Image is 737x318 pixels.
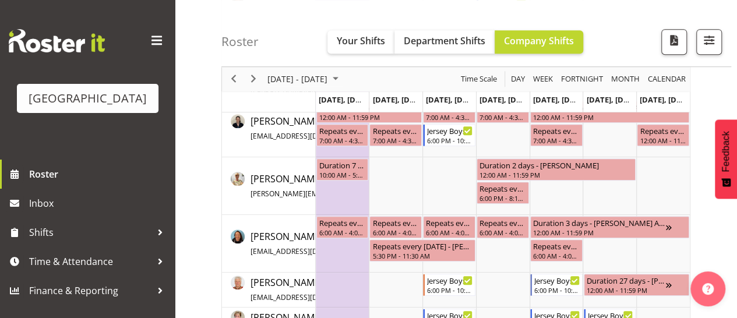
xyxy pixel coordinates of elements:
span: [DATE], [DATE] [426,94,479,105]
img: help-xxl-2.png [702,283,714,295]
span: [DATE], [DATE] [372,94,425,105]
span: calendar [647,72,687,87]
div: Repeats every [DATE] - [PERSON_NAME] [640,125,686,136]
div: 6:00 AM - 4:00 PM [426,228,472,237]
div: 7:00 AM - 4:30 PM [319,136,366,145]
span: [DATE], [DATE] [319,94,378,105]
button: Timeline Month [609,72,642,87]
div: Repeats every [DATE], [DATE], [DATE], [DATE], [DATE] - [PERSON_NAME] [319,125,366,136]
div: Beana Badenhorst"s event - Duration 2 days - Beana Badenhorst Begin From Thursday, September 25, ... [477,158,636,181]
button: Timeline Day [509,72,527,87]
span: Your Shifts [337,34,385,47]
div: 12:00 AM - 11:59 PM [533,228,666,237]
span: [PERSON_NAME] [251,276,413,303]
div: Bobby-Lea Awhina Cassidy"s event - Repeats every monday, tuesday, thursday, friday, wednesday - B... [316,216,369,238]
div: Duration 3 days - [PERSON_NAME] Awhina [PERSON_NAME] [533,217,666,228]
button: Department Shifts [394,30,495,54]
div: Caro Richards"s event - Jersey Boys Begin From Wednesday, September 24, 2025 at 6:00:00 PM GMT+12... [423,274,475,296]
h4: Roster [221,35,259,48]
div: Beana Badenhorst"s event - Duration 7 hours - Beana Badenhorst Begin From Monday, September 22, 2... [316,158,369,181]
span: [PERSON_NAME] [251,115,413,142]
div: next period [244,67,263,91]
div: Amy Duncanson"s event - Repeats every monday, tuesday, wednesday, thursday, friday - Amy Duncanso... [316,124,369,146]
span: Week [532,72,554,87]
div: Duration 7 hours - [PERSON_NAME] [319,159,366,171]
button: Download a PDF of the roster according to the set date range. [661,29,687,55]
div: Jersey Boys [534,274,580,286]
div: Repeats every [DATE], [DATE], [DATE], [DATE], [DATE] - [PERSON_NAME] Awhina [PERSON_NAME] [533,240,580,252]
span: [EMAIL_ADDRESS][DOMAIN_NAME] [251,131,366,141]
div: 6:00 PM - 10:10 PM [427,136,472,145]
div: Amy Duncanson"s event - Jersey Boys Begin From Wednesday, September 24, 2025 at 6:00:00 PM GMT+12... [423,124,475,146]
td: Beana Badenhorst resource [222,157,316,215]
span: Company Shifts [504,34,574,47]
span: Time Scale [460,72,498,87]
div: [GEOGRAPHIC_DATA] [29,90,147,107]
td: Amy Duncanson resource [222,100,316,157]
button: Timeline Week [531,72,555,87]
div: Amy Duncanson"s event - Repeats every monday, tuesday, wednesday, thursday, friday - Amy Duncanso... [530,124,583,146]
span: [PERSON_NAME] Awhina [PERSON_NAME] [251,230,452,257]
span: Inbox [29,195,169,212]
div: Repeats every [DATE], [DATE], [DATE], [DATE], [DATE] - [PERSON_NAME] [533,125,580,136]
div: Duration 27 days - [PERSON_NAME] [587,274,667,286]
div: Bobby-Lea Awhina Cassidy"s event - Duration 3 days - Bobby-Lea Awhina Cassidy Begin From Friday, ... [530,216,689,238]
div: Beana Badenhorst"s event - Repeats every thursday - Beana Badenhorst Begin From Thursday, Septemb... [477,182,529,204]
div: Bobby-Lea Awhina Cassidy"s event - Repeats every monday, tuesday, thursday, friday, wednesday - B... [530,239,583,262]
div: Repeats every [DATE], [DATE], [DATE], [DATE], [DATE] - [PERSON_NAME] Awhina [PERSON_NAME] [479,217,526,228]
span: [DATE], [DATE] [479,94,533,105]
span: Finance & Reporting [29,282,151,299]
div: Repeats every [DATE], [DATE], [DATE], [DATE], [DATE] - [PERSON_NAME] Awhina [PERSON_NAME] [319,217,366,228]
div: September 22 - 28, 2025 [263,67,345,91]
a: [PERSON_NAME] Awhina [PERSON_NAME][EMAIL_ADDRESS][DOMAIN_NAME] [251,229,452,257]
div: Repeats every [DATE], [DATE], [DATE], [DATE], [DATE] - [PERSON_NAME] Awhina [PERSON_NAME] [372,217,419,228]
img: Rosterit website logo [9,29,105,52]
span: Time & Attendance [29,253,151,270]
div: Bobby-Lea Awhina Cassidy"s event - Repeats every tuesday - Bobby-Lea Awhina Cassidy Begin From Tu... [369,239,475,262]
div: 12:00 AM - 11:59 PM [640,136,686,145]
a: [PERSON_NAME][EMAIL_ADDRESS][DOMAIN_NAME] [251,114,413,142]
span: Roster [29,165,169,183]
button: Previous [226,72,242,87]
div: 12:00 AM - 11:59 PM [587,285,667,295]
span: [DATE], [DATE] [586,94,639,105]
span: [EMAIL_ADDRESS][DOMAIN_NAME] [251,292,366,302]
div: Caro Richards"s event - Jersey Boys Begin From Friday, September 26, 2025 at 6:00:00 PM GMT+12:00... [530,274,583,296]
div: 7:00 AM - 4:30 PM [479,112,526,122]
span: [DATE], [DATE] [533,94,586,105]
div: 6:00 PM - 10:10 PM [427,285,472,295]
button: Filter Shifts [696,29,722,55]
span: [PERSON_NAME] [251,172,468,199]
div: 7:00 AM - 4:30 PM [372,136,419,145]
div: 12:00 AM - 11:59 PM [319,112,419,122]
div: Bobby-Lea Awhina Cassidy"s event - Repeats every monday, tuesday, thursday, friday, wednesday - B... [369,216,422,238]
button: September 2025 [266,72,344,87]
td: Bobby-Lea Awhina Cassidy resource [222,215,316,273]
div: Bobby-Lea Awhina Cassidy"s event - Repeats every monday, tuesday, thursday, friday, wednesday - B... [477,216,529,238]
button: Your Shifts [327,30,394,54]
button: Company Shifts [495,30,583,54]
div: Jersey Boys [427,274,472,286]
span: [PERSON_NAME][EMAIL_ADDRESS][DOMAIN_NAME] [251,189,421,199]
div: Duration 2 days - [PERSON_NAME] [479,159,633,171]
div: Repeats every [DATE], [DATE], [DATE], [DATE], [DATE] - [PERSON_NAME] Awhina [PERSON_NAME] [426,217,472,228]
div: 7:00 AM - 4:30 PM [426,112,472,122]
div: Bobby-Lea Awhina Cassidy"s event - Repeats every monday, tuesday, thursday, friday, wednesday - B... [423,216,475,238]
button: Next [246,72,262,87]
span: Fortnight [560,72,604,87]
div: 6:00 AM - 4:00 PM [479,228,526,237]
span: [DATE], [DATE] [640,94,693,105]
span: Department Shifts [404,34,485,47]
div: Amy Duncanson"s event - Repeats every sunday - Amy Duncanson Begin From Sunday, September 28, 202... [637,124,689,146]
div: 6:00 PM - 8:15 PM [479,193,526,203]
div: Jersey Boys [427,125,472,136]
span: Month [610,72,641,87]
button: Month [646,72,688,87]
span: Shifts [29,224,151,241]
div: 12:00 AM - 11:59 PM [479,170,633,179]
span: [DATE] - [DATE] [266,72,329,87]
div: 10:00 AM - 5:00 PM [319,170,366,179]
a: [PERSON_NAME][PERSON_NAME][EMAIL_ADDRESS][DOMAIN_NAME] [251,172,468,200]
div: 5:30 PM - 11:30 AM [372,251,472,260]
div: Repeats every [DATE] - [PERSON_NAME] [479,182,526,194]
